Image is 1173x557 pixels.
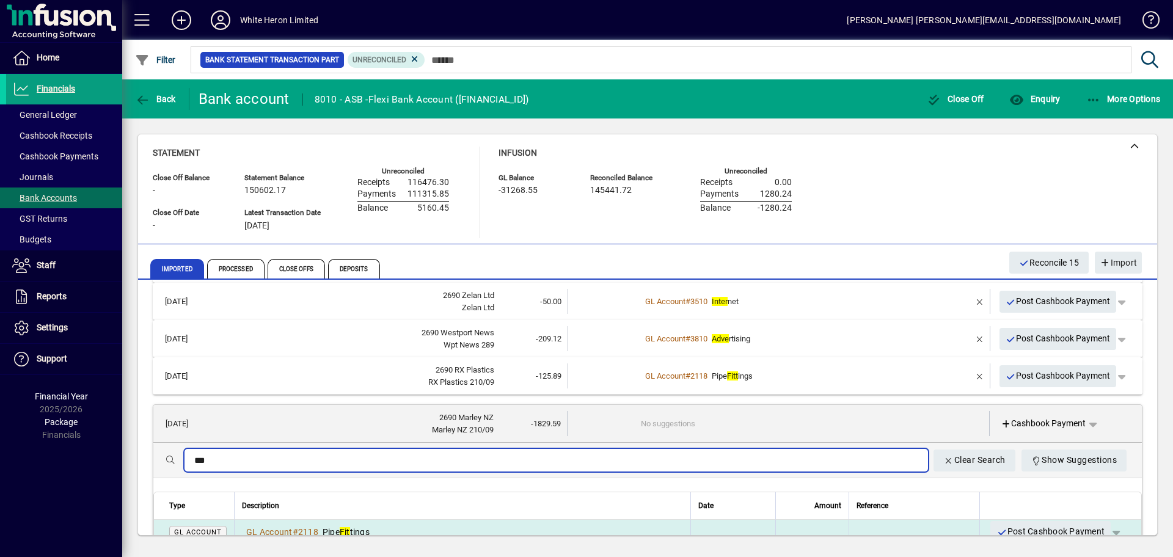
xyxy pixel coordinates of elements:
button: Clear Search [934,450,1015,471]
span: Post Cashbook Payment [1006,329,1111,349]
span: Show Suggestions [1031,450,1117,470]
span: Amount [814,499,841,512]
mat-expansion-panel-header: [DATE]2690 Marley NZMarley NZ 210/09-1829.59No suggestionsCashbook Payment [153,405,1142,443]
div: [PERSON_NAME] [PERSON_NAME][EMAIL_ADDRESS][DOMAIN_NAME] [847,10,1121,30]
span: Payments [700,189,739,199]
span: - [153,221,155,231]
mat-expansion-panel-header: [DATE]2690 RX PlasticsRX Plastics 210/09-125.89GL Account#2118PipeFittingsPost Cashbook Payment [153,357,1142,395]
span: Home [37,53,59,62]
span: Close Off Balance [153,174,226,182]
span: GL Account [645,371,685,380]
span: Import [1100,253,1137,273]
a: Cashbook Payments [6,146,122,167]
span: Post Cashbook Payment [1006,366,1111,386]
div: Marley NZ 210/09 [217,424,494,436]
span: Bank Statement Transaction Part [205,54,339,66]
span: Reports [37,291,67,301]
td: [DATE] [159,363,216,388]
span: Processed [207,259,265,278]
span: Cashbook Payments [12,151,98,161]
span: Clear Search [943,450,1006,470]
span: Post Cashbook Payment [1006,291,1111,311]
span: 2118 [298,527,318,537]
button: Import [1095,252,1142,274]
a: Support [6,344,122,374]
span: Staff [37,260,56,270]
span: Post Cashbook Payment [996,522,1105,542]
label: Unreconciled [725,167,767,175]
em: Inter [712,297,728,306]
button: Post Cashbook Payment [999,291,1117,313]
app-page-header-button: Back [122,88,189,110]
span: Statement Balance [244,174,321,182]
td: No suggestions [641,411,918,436]
span: Reconcile 15 [1019,253,1080,273]
td: [DATE] [159,326,216,351]
div: 2690 Marley NZ [217,412,494,424]
span: Pipe ings [712,371,753,380]
button: Filter [132,49,179,71]
a: Settings [6,313,122,343]
span: Financials [37,84,75,93]
span: # [293,527,298,537]
button: More Options [1083,88,1164,110]
a: Bank Accounts [6,187,122,208]
span: Unreconciled [353,56,406,64]
em: Adve [712,334,729,343]
div: 2690 Zelan Ltd [216,289,494,302]
span: - [153,186,155,195]
mat-chip: Reconciliation Status: Unreconciled [348,52,425,68]
span: Latest Transaction Date [244,209,321,217]
a: General Ledger [6,104,122,125]
span: 111315.85 [407,189,449,199]
span: GL Account [246,527,293,537]
span: 150602.17 [244,186,286,195]
span: Cashbook Receipts [12,131,92,140]
span: -31268.55 [499,186,538,195]
span: Deposits [328,259,380,278]
span: Filter [135,55,176,65]
span: Settings [37,322,68,332]
span: Financial Year [35,391,88,401]
div: 8010 - ASB -Flexi Bank Account ([FINANCIAL_ID]) [315,90,529,109]
div: 2690 RX Plastics [216,364,494,376]
span: Reconciled Balance [590,174,663,182]
a: Journals [6,167,122,187]
span: Balance [700,203,731,213]
span: Type [169,499,185,512]
span: 116476.30 [407,178,449,187]
span: GST Returns [12,214,67,224]
a: Knowledge Base [1133,2,1158,42]
span: More Options [1086,94,1161,104]
button: Enquiry [1006,88,1063,110]
span: -209.12 [536,334,561,343]
span: Pipe tings [323,527,370,537]
span: Receipts [357,178,390,187]
span: Close Off Date [153,209,226,217]
span: Imported [150,259,204,278]
button: Remove [970,329,990,349]
span: Budgets [12,235,51,244]
span: Support [37,354,67,363]
div: Bank account [199,89,290,109]
button: Add [162,9,201,31]
span: Bank Accounts [12,193,77,203]
span: GL Account [174,528,222,536]
span: Balance [357,203,388,213]
span: Reference [857,499,888,512]
span: GL Balance [499,174,572,182]
button: Close Off [924,88,987,110]
button: Post Cashbook Payment [990,521,1111,543]
span: 3510 [690,297,707,306]
span: 2118 [690,371,707,380]
span: Close Off [927,94,984,104]
span: Back [135,94,176,104]
a: GL Account#3510 [641,295,712,308]
span: [DATE] [244,221,269,231]
span: 145441.72 [590,186,632,195]
a: Home [6,43,122,73]
span: 0.00 [775,178,792,187]
a: Budgets [6,229,122,250]
button: Post Cashbook Payment [999,365,1117,387]
label: Unreconciled [382,167,425,175]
